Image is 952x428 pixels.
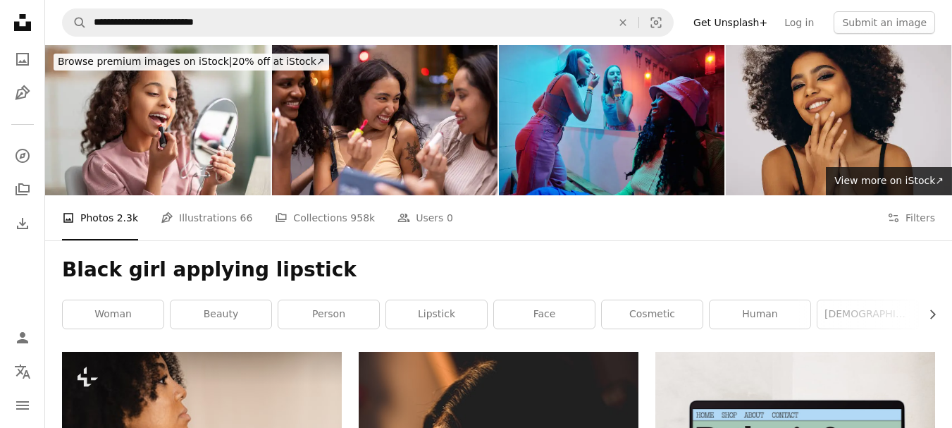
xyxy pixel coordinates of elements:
[817,300,918,329] a: [DEMOGRAPHIC_DATA]
[8,45,37,73] a: Photos
[45,45,338,79] a: Browse premium images on iStock|20% off at iStock↗
[240,210,253,226] span: 66
[63,9,87,36] button: Search Unsplash
[607,9,638,36] button: Clear
[776,11,822,34] a: Log in
[278,300,379,329] a: person
[171,300,271,329] a: beauty
[161,195,252,240] a: Illustrations 66
[63,300,163,329] a: woman
[62,8,674,37] form: Find visuals sitewide
[58,56,325,67] span: 20% off at iStock ↗
[397,195,453,240] a: Users 0
[826,167,952,195] a: View more on iStock↗
[8,176,37,204] a: Collections
[920,300,935,329] button: scroll list to the right
[8,357,37,386] button: Language
[62,257,935,283] h1: Black girl applying lipstick
[887,195,935,240] button: Filters
[726,45,951,195] img: Beautiful emotional afro woman with perfect make-up
[834,11,935,34] button: Submit an image
[275,195,375,240] a: Collections 958k
[494,300,595,329] a: face
[272,45,497,195] img: Girls applying lip balm together
[8,391,37,420] button: Menu
[8,79,37,107] a: Illustrations
[386,300,487,329] a: lipstick
[499,45,724,195] img: Two cute intercultural girls in lavatory
[8,142,37,170] a: Explore
[447,210,453,226] span: 0
[685,11,776,34] a: Get Unsplash+
[8,209,37,238] a: Download History
[710,300,810,329] a: human
[45,45,271,195] img: Daily make up. Happy teenage lady applying lipstick, holding mirror and looking at herself
[834,175,944,186] span: View more on iStock ↗
[602,300,703,329] a: cosmetic
[639,9,673,36] button: Visual search
[350,210,375,226] span: 958k
[58,56,232,67] span: Browse premium images on iStock |
[8,324,37,352] a: Log in / Sign up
